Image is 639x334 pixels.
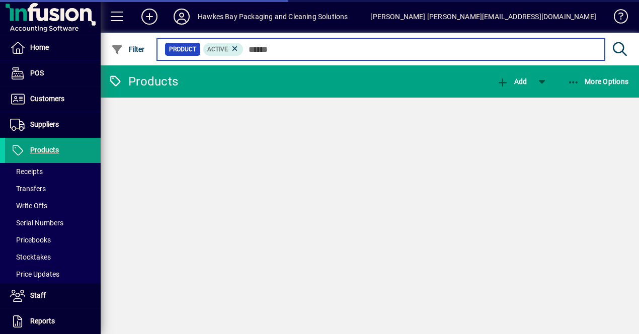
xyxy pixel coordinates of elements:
a: Reports [5,309,101,334]
button: Add [494,72,529,91]
span: Transfers [10,185,46,193]
a: Home [5,35,101,60]
a: Suppliers [5,112,101,137]
button: Filter [109,40,147,58]
a: Transfers [5,180,101,197]
button: Profile [166,8,198,26]
div: Products [108,73,178,90]
span: Home [30,43,49,51]
a: Write Offs [5,197,101,214]
span: Reports [30,317,55,325]
span: POS [30,69,44,77]
div: Hawkes Bay Packaging and Cleaning Solutions [198,9,348,25]
span: Products [30,146,59,154]
mat-chip: Activation Status: Active [203,43,244,56]
span: Add [497,77,527,86]
span: Customers [30,95,64,103]
span: Filter [111,45,145,53]
span: Suppliers [30,120,59,128]
span: Product [169,44,196,54]
a: Stocktakes [5,248,101,266]
span: Price Updates [10,270,59,278]
a: Knowledge Base [606,2,626,35]
span: Stocktakes [10,253,51,261]
a: Receipts [5,163,101,180]
a: Staff [5,283,101,308]
span: Receipts [10,168,43,176]
a: Price Updates [5,266,101,283]
a: Customers [5,87,101,112]
button: More Options [565,72,631,91]
a: POS [5,61,101,86]
div: [PERSON_NAME] [PERSON_NAME][EMAIL_ADDRESS][DOMAIN_NAME] [370,9,596,25]
span: More Options [568,77,629,86]
span: Serial Numbers [10,219,63,227]
span: Pricebooks [10,236,51,244]
span: Write Offs [10,202,47,210]
a: Serial Numbers [5,214,101,231]
span: Active [207,46,228,53]
a: Pricebooks [5,231,101,248]
button: Add [133,8,166,26]
span: Staff [30,291,46,299]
